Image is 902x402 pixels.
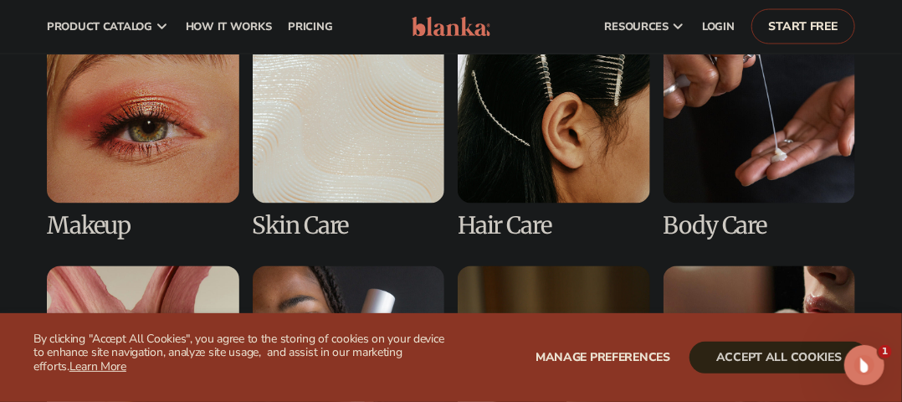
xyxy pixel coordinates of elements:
[751,9,855,44] a: Start Free
[47,214,239,240] h3: Makeup
[288,20,332,33] span: pricing
[605,20,669,33] span: resources
[844,345,884,385] iframe: Intercom live chat
[458,11,650,239] div: 3 / 8
[253,214,445,240] h3: Skin Care
[536,349,670,365] span: Manage preferences
[69,358,126,374] a: Learn More
[689,342,869,374] button: accept all cookies
[33,332,451,374] p: By clicking "Accept All Cookies", you agree to the storing of cookies on your device to enhance s...
[47,20,152,33] span: product catalog
[47,11,239,239] div: 1 / 8
[702,20,735,33] span: LOGIN
[458,214,650,240] h3: Hair Care
[253,11,445,239] div: 2 / 8
[664,214,856,240] h3: Body Care
[536,342,670,374] button: Manage preferences
[186,20,272,33] span: How It Works
[879,345,892,358] span: 1
[664,11,856,239] div: 4 / 8
[412,17,489,37] img: logo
